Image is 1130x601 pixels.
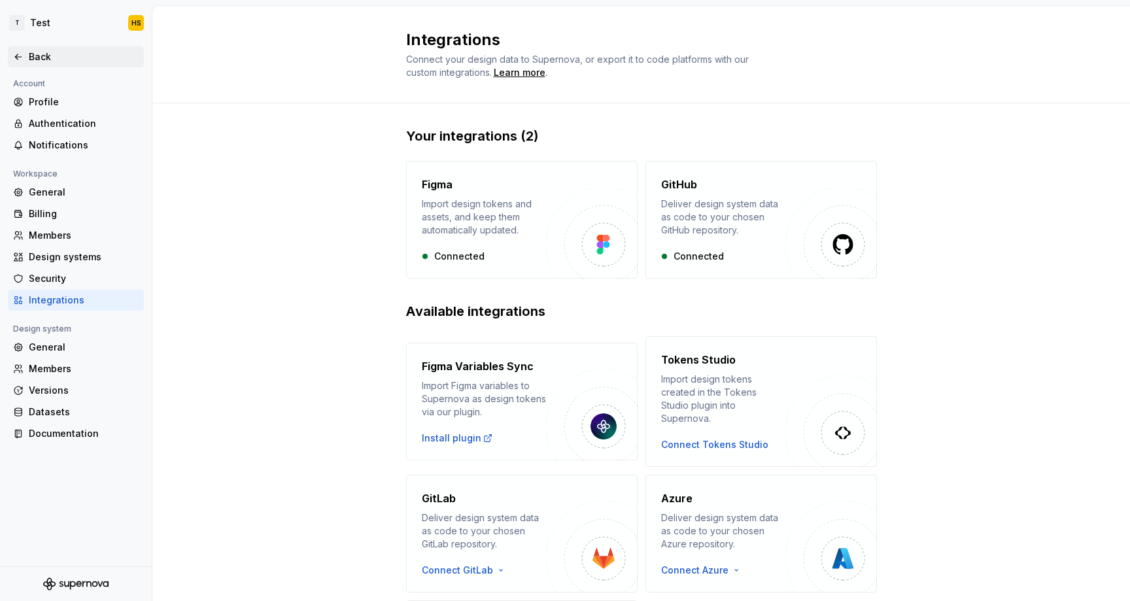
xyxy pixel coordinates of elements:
div: General [29,186,139,199]
button: GitLabDeliver design system data as code to your chosen GitLab repository.Connect GitLab [406,475,638,592]
a: Learn more [494,66,545,79]
div: Profile [29,95,139,109]
div: Back [29,50,139,63]
h4: Figma Variables Sync [422,358,534,374]
div: Workspace [8,166,63,182]
a: Back [8,46,144,67]
div: Import Figma variables to Supernova as design tokens via our plugin. [422,379,546,419]
div: Members [29,229,139,242]
div: Security [29,272,139,285]
span: Connect your design data to Supernova, or export it to code platforms with our custom integrations. [406,54,751,78]
h2: Integrations [406,29,861,50]
a: Billing [8,203,144,224]
div: Versions [29,384,139,397]
div: HS [131,18,141,28]
button: GitHubDeliver design system data as code to your chosen GitHub repository.Connected [645,161,877,279]
span: Connect Azure [661,564,728,577]
h2: Your integrations (2) [406,127,877,145]
div: Deliver design system data as code to your chosen GitHub repository. [661,197,785,237]
button: AzureDeliver design system data as code to your chosen Azure repository.Connect Azure [645,475,877,592]
span: Connect GitLab [422,564,493,577]
h4: GitLab [422,490,456,506]
h4: Figma [422,177,453,192]
h4: Tokens Studio [661,352,736,368]
div: Members [29,362,139,375]
div: Deliver design system data as code to your chosen Azure repository. [661,511,785,551]
button: Tokens StudioImport design tokens created in the Tokens Studio plugin into Supernova.Connect Toke... [645,336,877,467]
div: Documentation [29,427,139,440]
button: FigmaImport design tokens and assets, and keep them automatically updated.Connected [406,161,638,279]
h4: Azure [661,490,693,506]
a: Integrations [8,290,144,311]
a: Design systems [8,247,144,267]
div: Import design tokens created in the Tokens Studio plugin into Supernova. [661,373,785,425]
div: Authentication [29,117,139,130]
button: Connect GitLab [422,564,511,577]
div: Test [30,16,50,29]
a: Notifications [8,135,144,156]
a: Security [8,268,144,289]
a: General [8,182,144,203]
div: Notifications [29,139,139,152]
div: T [9,15,25,31]
a: Install plugin [422,432,493,445]
a: Profile [8,92,144,112]
a: Datasets [8,402,144,422]
a: Versions [8,380,144,401]
div: Import design tokens and assets, and keep them automatically updated. [422,197,546,237]
svg: Supernova Logo [43,577,109,591]
button: Figma Variables SyncImport Figma variables to Supernova as design tokens via our plugin.Install p... [406,336,638,467]
div: Design system [8,321,77,337]
div: General [29,341,139,354]
div: Deliver design system data as code to your chosen GitLab repository. [422,511,546,551]
div: Datasets [29,405,139,419]
div: Billing [29,207,139,220]
div: Account [8,76,50,92]
span: . [492,68,547,78]
a: Documentation [8,423,144,444]
div: Design systems [29,250,139,264]
button: TTestHS [3,9,149,37]
a: Members [8,358,144,379]
h2: Available integrations [406,302,877,320]
div: Integrations [29,294,139,307]
a: Authentication [8,113,144,134]
a: Members [8,225,144,246]
h4: GitHub [661,177,697,192]
button: Connect Azure [661,564,747,577]
button: Connect Tokens Studio [661,438,768,451]
a: General [8,337,144,358]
